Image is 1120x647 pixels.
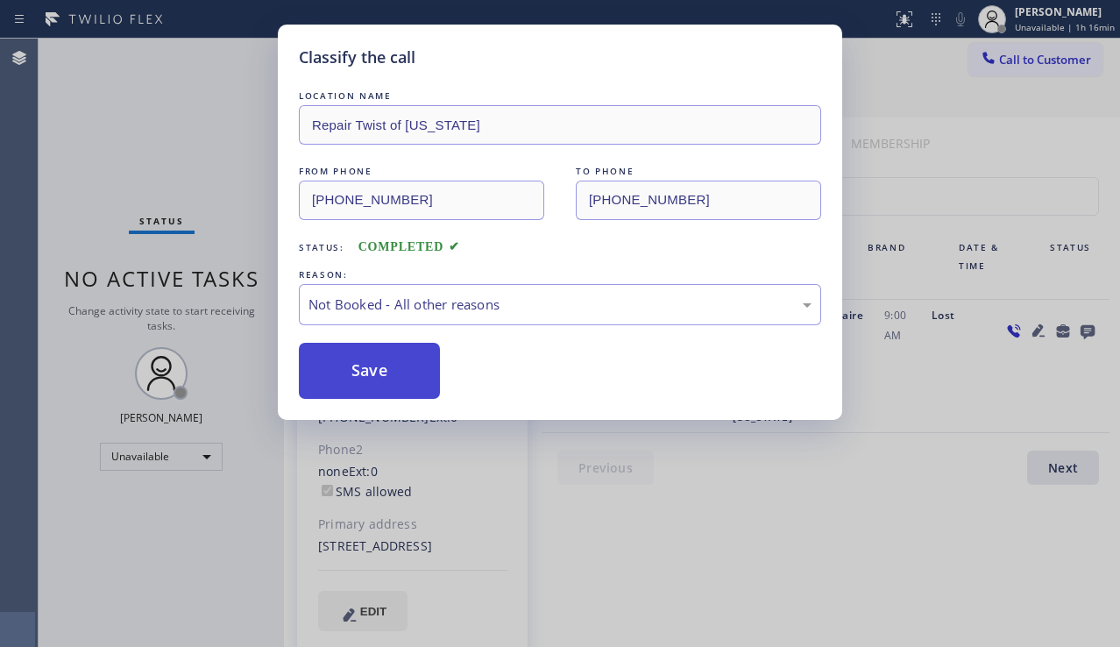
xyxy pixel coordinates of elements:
span: Status: [299,241,344,253]
input: From phone [299,181,544,220]
div: Not Booked - All other reasons [308,295,812,315]
span: COMPLETED [358,240,460,253]
div: FROM PHONE [299,162,544,181]
h5: Classify the call [299,46,415,69]
div: REASON: [299,266,821,284]
div: TO PHONE [576,162,821,181]
button: Save [299,343,440,399]
div: LOCATION NAME [299,87,821,105]
input: To phone [576,181,821,220]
